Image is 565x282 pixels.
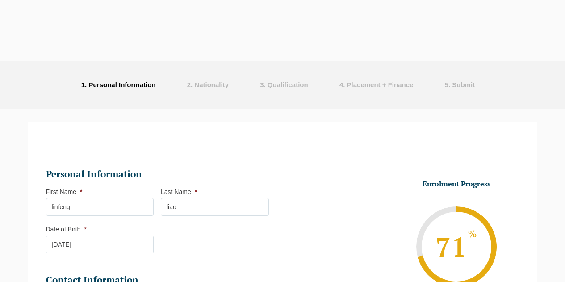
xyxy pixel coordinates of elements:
[46,236,154,253] input: Date of Birth*
[260,81,264,88] span: 3
[161,188,197,195] label: Last Name
[468,231,477,239] sup: %
[81,81,85,88] span: 1
[46,188,83,195] label: First Name
[85,81,155,88] span: . Personal Information
[339,81,343,88] span: 4
[46,198,154,216] input: First Name*
[191,81,229,88] span: . Nationality
[445,81,448,88] span: 5
[264,81,308,88] span: . Qualification
[46,226,87,233] label: Date of Birth
[434,229,479,265] span: 71
[46,168,269,181] h2: Personal Information
[343,81,413,88] span: . Placement + Finance
[448,81,475,88] span: . Submit
[187,81,191,88] span: 2
[161,198,269,216] input: Last Name*
[401,179,512,189] h3: Enrolment Progress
